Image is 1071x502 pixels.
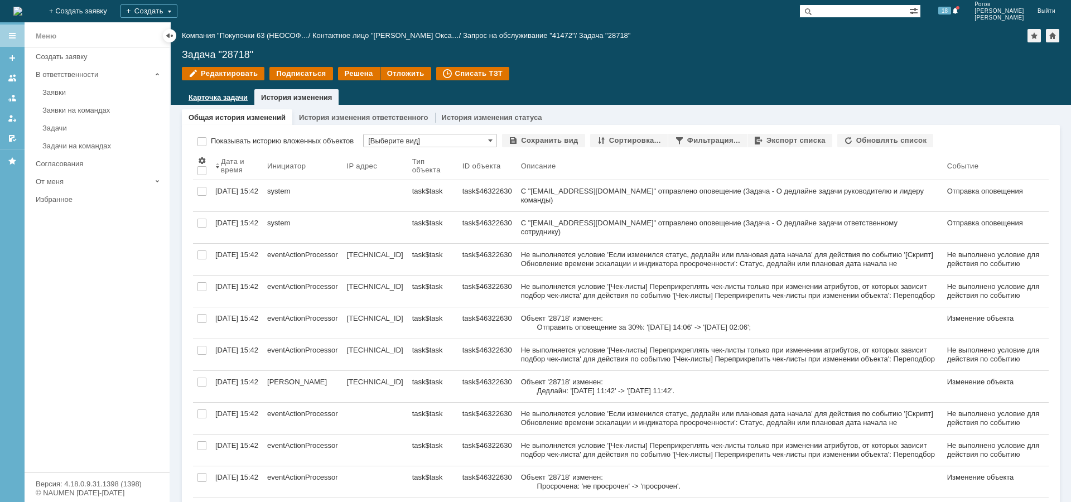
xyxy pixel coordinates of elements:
[163,29,176,42] div: Скрыть меню
[412,473,454,482] div: task$task
[261,93,332,102] a: История изменения
[215,346,258,354] div: [DATE] 15:42
[947,282,1044,300] div: Не выполнено условие для действия по событию
[36,489,158,496] div: © NAUMEN [DATE]-[DATE]
[211,152,263,180] th: Дата и время
[36,195,151,204] div: Избранное
[974,15,1024,21] span: [PERSON_NAME]
[412,219,454,228] div: task$task
[462,162,501,170] div: ID объекта
[909,5,920,16] span: Расширенный поиск
[221,157,249,174] div: Дата и время
[462,250,512,259] div: task$46322630
[3,109,21,127] a: Мои заявки
[412,157,445,174] div: Тип объекта
[947,441,1044,459] div: Не выполнено условие для действия по событию
[189,113,286,122] a: Общая история изменений
[521,473,938,491] div: Объект '28718' изменен: Просрочена: 'не просрочен' -> 'просрочен'.
[347,162,378,170] div: IP адрес
[947,378,1044,387] div: Изменение объекта
[312,31,463,40] div: /
[458,152,517,180] th: ID объекта
[408,152,458,180] th: Тип объекта
[521,346,938,364] div: Не выполняется условие '[Чек-листы] Переприкреплять чек-листы только при изменении атрибутов, от ...
[42,88,163,96] div: Заявки
[463,31,579,40] div: /
[120,4,177,18] div: Создать
[412,314,454,323] div: task$task
[947,473,1044,482] div: Изменение объекта
[267,409,337,418] div: eventActionProcessor
[943,152,1049,180] th: Событие
[521,314,938,332] div: Объект '28718' изменен: Отправить оповещение за 30%: '[DATE] 14:06' -> '[DATE] 02:06'; Просрочена...
[13,7,22,16] a: Перейти на домашнюю страницу
[947,314,1044,323] div: Изменение объекта
[267,250,337,259] div: eventActionProcessor
[182,31,308,40] a: Компания "Покупочки 63 (НЕОСОФ…
[36,480,158,487] div: Версия: 4.18.0.9.31.1398 (1398)
[347,346,403,355] div: [TECHNICAL_ID]
[347,250,403,259] div: [TECHNICAL_ID]
[38,119,167,137] a: Задачи
[267,282,337,291] div: eventActionProcessor
[267,378,337,387] div: [PERSON_NAME]
[215,282,258,291] div: [DATE] 15:42
[215,409,258,418] div: [DATE] 15:42
[267,314,337,323] div: eventActionProcessor
[312,31,459,40] a: Контактное лицо "[PERSON_NAME] Окса…
[462,473,512,482] div: task$46322630
[38,137,167,155] a: Задачи на командах
[215,250,258,259] div: [DATE] 15:42
[3,49,21,67] a: Создать заявку
[215,219,258,227] div: [DATE] 15:42
[521,219,938,236] div: С "[EMAIL_ADDRESS][DOMAIN_NAME]" отправлено оповещение (Задача - О дедлайне задачи ответственному...
[442,113,542,122] a: История изменения статуса
[521,378,938,395] div: Объект '28718' изменен: Дедлайн: '[DATE] 11:42' -> '[DATE] 11:42'.
[267,219,337,228] div: system
[1027,29,1041,42] div: Добавить в избранное
[521,250,938,268] div: Не выполняется условие 'Если изменился статус, дедлайн или плановая дата начала' для действия по ...
[215,314,258,322] div: [DATE] 15:42
[947,250,1044,268] div: Не выполнено условие для действия по событию
[347,378,403,387] div: [TECHNICAL_ID]
[347,314,403,323] div: [TECHNICAL_ID]
[215,473,258,481] div: [DATE] 15:42
[412,250,454,259] div: task$task
[1046,29,1059,42] div: Сделать домашней страницей
[38,84,167,101] a: Заявки
[197,156,206,165] span: Настройки
[462,441,512,450] div: task$46322630
[3,129,21,147] a: Мои согласования
[947,219,1044,228] div: Отправка оповещения
[267,187,337,196] div: system
[211,137,354,144] label: Показывать историю вложенных объектов
[412,409,454,418] div: task$task
[36,70,151,79] div: В ответственности
[215,378,258,386] div: [DATE] 15:42
[521,441,938,459] div: Не выполняется условие '[Чек-листы] Переприкреплять чек-листы только при изменении атрибутов, от ...
[412,441,454,450] div: task$task
[938,7,951,15] span: 18
[36,30,56,43] div: Меню
[215,187,258,195] div: [DATE] 15:42
[462,346,512,355] div: task$46322630
[462,187,512,196] div: task$46322630
[412,187,454,196] div: task$task
[462,282,512,291] div: task$46322630
[182,49,1060,60] div: Задача "28718"
[189,93,248,102] a: Карточка задачи
[462,378,512,387] div: task$46322630
[31,48,167,65] a: Создать заявку
[974,8,1024,15] span: [PERSON_NAME]
[579,31,631,40] div: Задача "28718"
[412,282,454,291] div: task$task
[182,31,312,40] div: /
[463,31,575,40] a: Запрос на обслуживание "41472"
[42,124,163,132] div: Задачи
[3,69,21,87] a: Заявки на командах
[347,282,403,291] div: [TECHNICAL_ID]
[36,177,151,186] div: От меня
[521,409,938,427] div: Не выполняется условие 'Если изменился статус, дедлайн или плановая дата начала' для действия по ...
[342,152,408,180] th: IP адрес
[36,52,163,61] div: Создать заявку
